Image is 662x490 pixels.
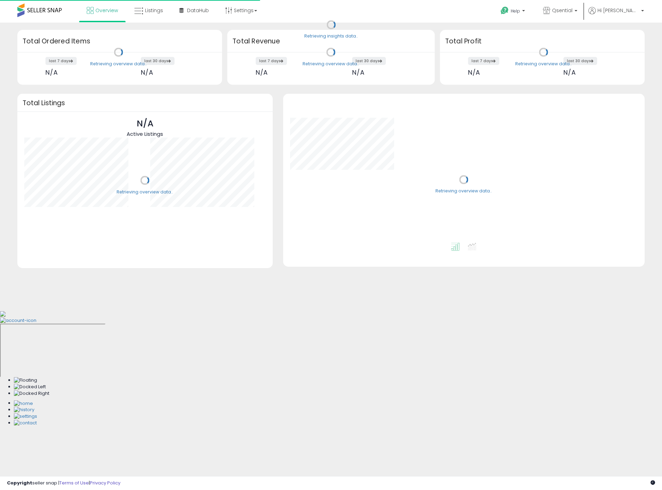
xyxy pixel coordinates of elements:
img: Settings [14,413,37,420]
img: Docked Left [14,384,46,390]
div: Retrieving overview data.. [515,61,572,67]
img: Contact [14,420,37,426]
img: Docked Right [14,390,49,397]
span: Listings [145,7,163,14]
span: Help [511,8,520,14]
img: Floating [14,377,37,384]
div: Retrieving overview data.. [90,61,147,67]
span: Hi [PERSON_NAME] [597,7,639,14]
i: Get Help [500,6,509,15]
img: History [14,407,34,413]
span: DataHub [187,7,209,14]
div: Retrieving overview data.. [303,61,359,67]
span: Qsential [552,7,572,14]
img: Home [14,400,33,407]
div: Retrieving overview data.. [117,189,173,195]
div: Retrieving overview data.. [435,188,492,194]
a: Help [495,1,532,23]
a: Hi [PERSON_NAME] [588,7,644,23]
span: Overview [95,7,118,14]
